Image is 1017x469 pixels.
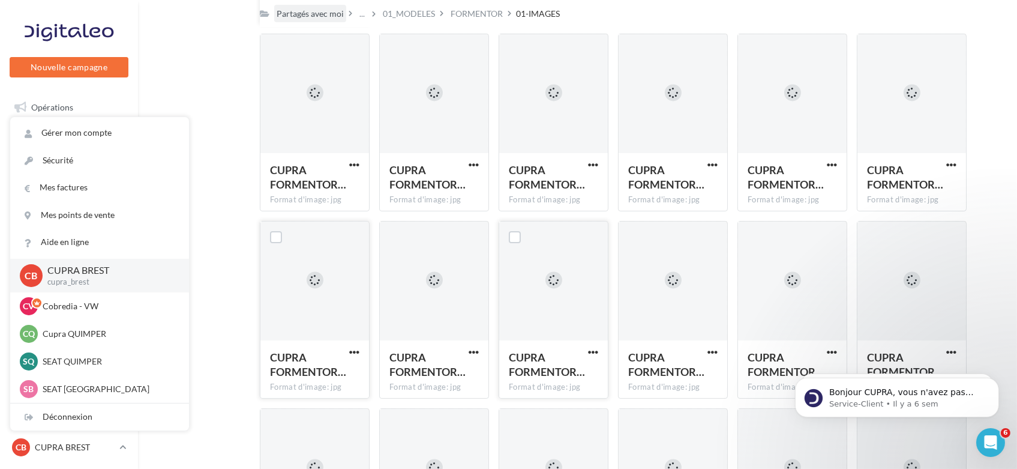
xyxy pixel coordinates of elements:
[78,174,221,186] div: je peux avoir un conseiller en vrai
[19,262,187,286] div: Notre équipe vous recontactera au plus vite pour vous apporter une réponse.
[10,202,189,229] a: Mes points de vente
[7,245,131,270] a: Médiathèque
[23,328,35,340] span: CQ
[24,383,34,395] span: SB
[19,234,134,255] a: [EMAIL_ADDRESS][DOMAIN_NAME]
[10,229,189,256] a: Aide en ligne
[57,377,67,387] button: Télécharger la pièce jointe
[211,5,232,26] div: Fermer
[270,351,346,378] span: CUPRA FORMENTOR PA 057
[516,8,560,20] div: 01-IMAGES
[7,95,131,120] a: Opérations
[10,57,128,77] button: Nouvelle campagne
[43,300,175,312] p: Cobredia - VW
[7,305,131,340] a: PLV et print personnalisable
[628,382,718,393] div: Format d'image: jpg
[43,356,175,368] p: SEAT QUIMPER
[357,5,367,22] div: ...
[7,345,131,380] a: Campagnes DataOnDemand
[23,300,35,312] span: CV
[206,372,225,392] button: Envoyer un message…
[389,351,466,378] span: CUPRA FORMENTOR PA 022
[8,5,31,28] button: go back
[23,356,35,368] span: SQ
[10,174,189,201] a: Mes factures
[451,8,503,20] div: FORMENTOR
[43,328,175,340] p: Cupra QUIMPER
[10,202,230,391] div: Service Client Digitaleo dit…
[10,147,189,174] a: Sécurité
[10,352,230,372] textarea: Envoyer un message...
[19,210,187,256] div: Votre demande a été transmise à notre service client à l’adresse .
[389,195,479,205] div: Format d'image: jpg
[188,5,211,28] button: Accueil
[58,11,101,20] h1: Digitaleo
[270,163,346,191] span: CUPRA FORMENTOR PA 040
[19,345,187,357] div: Merci
[31,102,73,112] span: Opérations
[47,264,170,277] p: CUPRA BREST
[16,441,26,453] span: CB
[867,351,943,378] span: CUPRA FORMENTOR PA 181
[19,103,221,150] div: Pouvez-vous vérifier si les images du dossier Formentor respectent les formats requis et si une p...
[1001,428,1010,438] span: 6
[10,166,230,202] div: CUPRA dit…
[10,404,189,431] div: Déconnexion
[867,195,956,205] div: Format d'image: jpg
[25,268,38,282] span: CB
[628,351,704,378] span: CUPRA FORMENTOR PA 180
[748,351,824,378] span: CUPRA FORMENTOR PA 023
[7,125,131,151] a: Boîte de réception
[19,377,28,387] button: Sélectionneur d’emoji
[509,382,598,393] div: Format d'image: jpg
[10,120,189,147] a: Gérer mon compte
[29,328,100,337] b: 02 30 07 43 80
[34,7,53,26] img: Profile image for Service-Client
[277,8,344,20] div: Partagés avec moi
[383,8,435,20] div: 01_MODELES
[7,186,131,211] a: Campagnes
[748,382,837,393] div: Format d'image: jpg
[867,163,943,191] span: CUPRA FORMENTOR PA 148
[35,441,115,453] p: CUPRA BREST
[193,34,203,43] a: Source reference 9254142:
[509,195,598,205] div: Format d'image: jpg
[7,156,131,181] a: Visibilité en ligne
[628,195,718,205] div: Format d'image: jpg
[7,216,131,241] a: Contacts
[199,87,209,97] a: Source reference 9275472:
[509,163,585,191] span: CUPRA FORMENTOR PA 027
[270,382,359,393] div: Format d'image: jpg
[976,428,1005,457] iframe: Intercom live chat
[509,351,585,378] span: CUPRA FORMENTOR PA 150
[10,202,197,365] div: Votre demande a été transmise à notre service client à l’adresse[EMAIL_ADDRESS][DOMAIN_NAME].Notr...
[10,436,128,459] a: CB CUPRA BREST
[389,163,466,191] span: CUPRA FORMENTOR PA 173
[38,377,47,387] button: Sélectionneur de fichier gif
[748,195,837,205] div: Format d'image: jpg
[19,292,187,339] div: Pour toute information complémentaire, vous pouvez également nous joindre par téléphone au .
[270,195,359,205] div: Format d'image: jpg
[19,50,130,60] b: Contraintes techniques
[19,50,221,97] div: : L'affichage des fichiers se fait uniquement dans les contextes d'édition compatibles. Une image...
[68,166,230,193] div: je peux avoir un conseiller en vrai
[748,163,824,191] span: CUPRA FORMENTOR PA 092
[47,277,170,288] p: cupra_brest
[7,275,131,300] a: Calendrier
[777,353,1017,437] iframe: Intercom notifications message
[628,163,704,191] span: CUPRA FORMENTOR PA 119
[389,382,479,393] div: Format d'image: jpg
[43,383,175,395] p: SEAT [GEOGRAPHIC_DATA]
